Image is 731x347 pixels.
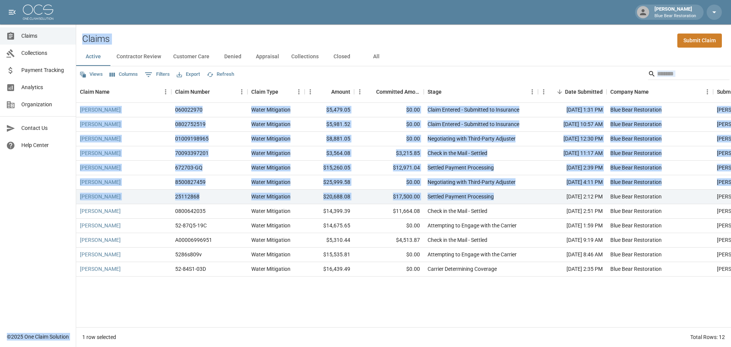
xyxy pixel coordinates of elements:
button: Sort [210,86,220,97]
a: [PERSON_NAME] [80,222,121,229]
div: Claim Type [251,81,278,102]
div: $15,260.05 [305,161,354,175]
div: 0802752519 [175,120,206,128]
button: Sort [278,86,289,97]
div: Amount [331,81,350,102]
div: [DATE] 11:17 AM [538,146,607,161]
span: Contact Us [21,124,70,132]
button: Collections [285,48,325,66]
button: Denied [215,48,250,66]
div: Date Submitted [565,81,603,102]
div: $3,564.08 [305,146,354,161]
div: Check in the Mail - Settled [428,207,487,215]
button: All [359,48,393,66]
button: Menu [236,86,247,98]
div: $8,881.05 [305,132,354,146]
div: $0.00 [354,262,424,277]
div: Blue Bear Restoration [610,106,662,114]
button: Refresh [205,69,236,80]
span: Collections [21,49,70,57]
div: 5286s809v [175,251,202,258]
span: Organization [21,101,70,109]
div: [DATE] 2:35 PM [538,262,607,277]
div: Water Mitigation [251,135,290,142]
div: Blue Bear Restoration [610,178,662,186]
button: Views [78,69,105,80]
button: Menu [538,86,549,98]
a: [PERSON_NAME] [80,106,121,114]
div: [DATE] 1:59 PM [538,219,607,233]
div: Blue Bear Restoration [610,207,662,215]
button: Sort [649,86,659,97]
div: 52-87Q5-19C [175,222,207,229]
div: $20,688.08 [305,190,354,204]
div: $5,479.05 [305,103,354,117]
div: $0.00 [354,175,424,190]
div: Settled Payment Processing [428,193,494,200]
div: [DATE] 12:30 PM [538,132,607,146]
button: Menu [305,86,316,98]
div: A00006996951 [175,236,212,244]
div: 8500827459 [175,178,206,186]
div: 25112868 [175,193,200,200]
button: Menu [160,86,171,98]
div: Company Name [607,81,713,102]
div: 672703-GQ [175,164,203,171]
div: Water Mitigation [251,207,290,215]
div: Check in the Mail - Settled [428,236,487,244]
div: $14,399.39 [305,204,354,219]
button: Show filters [143,69,172,81]
a: Submit Claim [677,34,722,48]
div: $12,971.04 [354,161,424,175]
div: Blue Bear Restoration [610,120,662,128]
div: 0800642035 [175,207,206,215]
div: Water Mitigation [251,178,290,186]
div: [DATE] 2:51 PM [538,204,607,219]
a: [PERSON_NAME] [80,236,121,244]
a: [PERSON_NAME] [80,193,121,200]
div: Water Mitigation [251,164,290,171]
div: Blue Bear Restoration [610,251,662,258]
a: [PERSON_NAME] [80,251,121,258]
span: Help Center [21,141,70,149]
div: $5,310.44 [305,233,354,248]
div: Claim Number [171,81,247,102]
div: Water Mitigation [251,106,290,114]
div: Water Mitigation [251,149,290,157]
a: [PERSON_NAME] [80,120,121,128]
span: Analytics [21,83,70,91]
div: $16,439.49 [305,262,354,277]
div: Water Mitigation [251,251,290,258]
span: Claims [21,32,70,40]
div: Attempting to Engage with the Carrier [428,251,517,258]
a: [PERSON_NAME] [80,178,121,186]
div: Negotiating with Third-Party Adjuster [428,178,516,186]
div: Claim Entered - Submitted to Insurance [428,106,519,114]
div: $5,981.52 [305,117,354,132]
a: [PERSON_NAME] [80,207,121,215]
div: Settled Payment Processing [428,164,494,171]
div: Search [648,68,729,82]
div: Water Mitigation [251,120,290,128]
div: Blue Bear Restoration [610,164,662,171]
div: Company Name [610,81,649,102]
div: Amount [305,81,354,102]
div: Blue Bear Restoration [610,149,662,157]
div: Blue Bear Restoration [610,193,662,200]
div: $3,215.85 [354,146,424,161]
button: Sort [442,86,452,97]
button: Customer Care [167,48,215,66]
div: 060022970 [175,106,203,114]
button: Menu [527,86,538,98]
button: Closed [325,48,359,66]
button: Appraisal [250,48,285,66]
div: Date Submitted [538,81,607,102]
div: Committed Amount [376,81,420,102]
div: Total Rows: 12 [690,333,725,341]
div: Committed Amount [354,81,424,102]
div: $11,664.08 [354,204,424,219]
div: [DATE] 2:39 PM [538,161,607,175]
div: Attempting to Engage with the Carrier [428,222,517,229]
p: Blue Bear Restoration [654,13,696,19]
div: Carrier Determining Coverage [428,265,497,273]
